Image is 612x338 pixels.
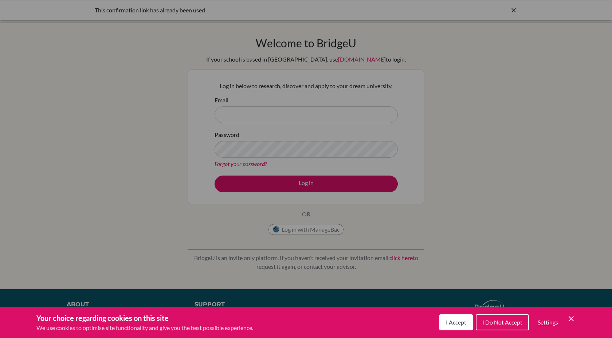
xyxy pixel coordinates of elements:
[482,319,522,326] span: I Do Not Accept
[36,313,253,323] h3: Your choice regarding cookies on this site
[567,314,576,323] button: Save and close
[532,315,564,330] button: Settings
[439,314,473,330] button: I Accept
[476,314,529,330] button: I Do Not Accept
[446,319,466,326] span: I Accept
[538,319,558,326] span: Settings
[36,323,253,332] p: We use cookies to optimise site functionality and give you the best possible experience.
